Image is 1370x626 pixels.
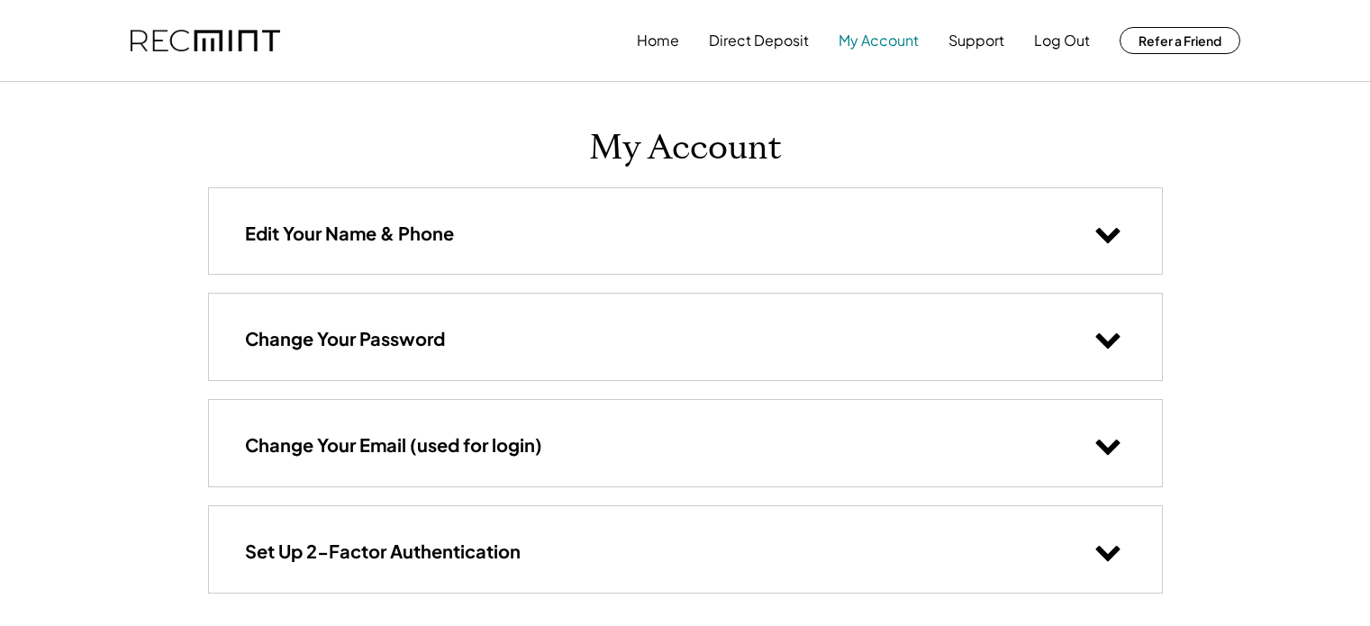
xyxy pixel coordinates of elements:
[709,23,809,59] button: Direct Deposit
[589,127,782,169] h1: My Account
[1120,27,1240,54] button: Refer a Friend
[245,540,521,563] h3: Set Up 2-Factor Authentication
[1034,23,1090,59] button: Log Out
[839,23,919,59] button: My Account
[948,23,1004,59] button: Support
[245,327,445,350] h3: Change Your Password
[131,30,280,52] img: recmint-logotype%403x.png
[245,222,454,245] h3: Edit Your Name & Phone
[245,433,542,457] h3: Change Your Email (used for login)
[637,23,679,59] button: Home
